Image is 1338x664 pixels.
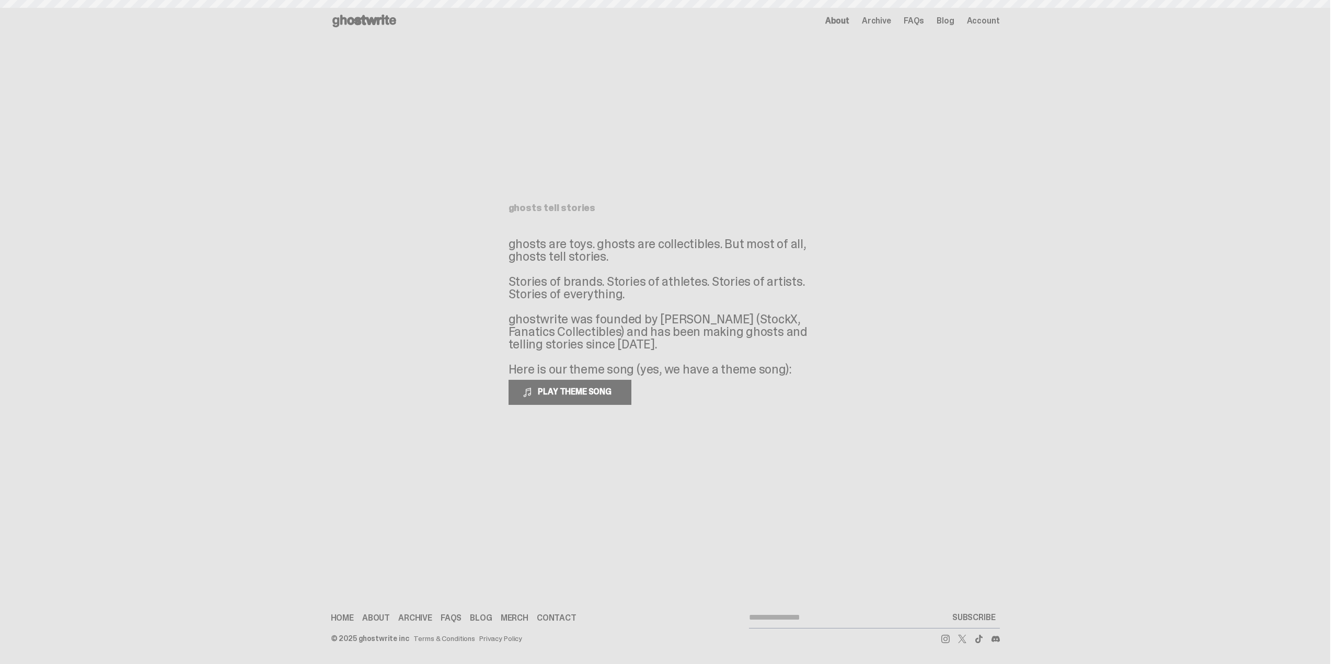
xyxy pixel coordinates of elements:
[937,17,954,25] a: Blog
[479,635,522,642] a: Privacy Policy
[509,380,631,405] button: PLAY THEME SONG
[825,17,849,25] a: About
[398,614,432,622] a: Archive
[967,17,1000,25] a: Account
[362,614,390,622] a: About
[509,238,822,376] p: ghosts are toys. ghosts are collectibles. But most of all, ghosts tell stories. Stories of brands...
[331,614,354,622] a: Home
[904,17,924,25] a: FAQs
[413,635,475,642] a: Terms & Conditions
[470,614,492,622] a: Blog
[534,386,618,397] span: PLAY THEME SONG
[509,203,822,213] h1: ghosts tell stories
[537,614,576,622] a: Contact
[862,17,891,25] a: Archive
[501,614,528,622] a: Merch
[331,635,409,642] div: © 2025 ghostwrite inc
[948,607,1000,628] button: SUBSCRIBE
[441,614,462,622] a: FAQs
